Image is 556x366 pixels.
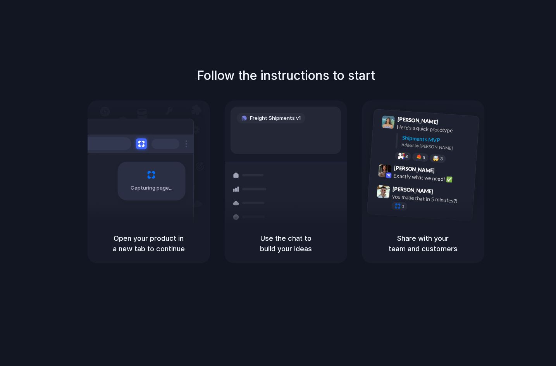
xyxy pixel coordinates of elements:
span: 9:41 AM [440,118,456,128]
span: [PERSON_NAME] [394,164,435,175]
h5: Use the chat to build your ideas [234,233,338,254]
span: 9:42 AM [437,167,453,176]
span: Freight Shipments v1 [250,114,301,122]
span: 5 [422,155,425,160]
div: Exactly what we need! ✅ [393,171,471,185]
span: 1 [401,204,404,209]
div: you made that in 5 minutes?! [392,192,469,205]
span: [PERSON_NAME] [397,115,438,126]
div: Shipments MVP [402,133,473,146]
span: 9:47 AM [436,188,451,197]
span: 3 [440,157,442,161]
span: 8 [405,154,408,158]
h5: Open your product in a new tab to continue [97,233,201,254]
h5: Share with your team and customers [371,233,475,254]
span: Capturing page [131,184,174,192]
div: 🤯 [432,155,439,161]
div: Added by [PERSON_NAME] [401,142,473,153]
span: [PERSON_NAME] [392,184,433,195]
h1: Follow the instructions to start [197,66,375,85]
div: Here's a quick prototype [396,123,474,136]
